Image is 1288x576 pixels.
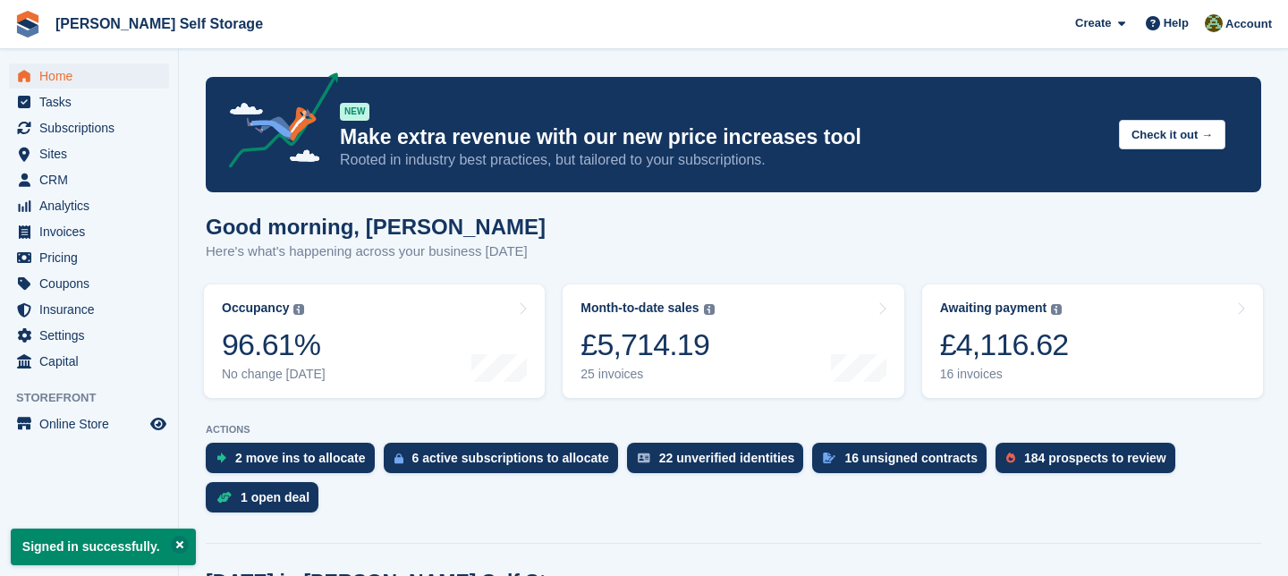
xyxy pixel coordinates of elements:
span: Sites [39,141,147,166]
img: prospect-51fa495bee0391a8d652442698ab0144808aea92771e9ea1ae160a38d050c398.svg [1006,453,1015,463]
p: ACTIONS [206,424,1261,436]
p: Rooted in industry best practices, but tailored to your subscriptions. [340,150,1105,170]
span: Analytics [39,193,147,218]
a: menu [9,219,169,244]
img: icon-info-grey-7440780725fd019a000dd9b08b2336e03edf1995a4989e88bcd33f0948082b44.svg [1051,304,1062,315]
img: Karl [1205,14,1223,32]
div: 16 invoices [940,367,1069,382]
div: Occupancy [222,301,289,316]
div: Month-to-date sales [580,301,699,316]
div: 6 active subscriptions to allocate [412,451,609,465]
a: menu [9,297,169,322]
button: Check it out → [1119,120,1225,149]
div: Awaiting payment [940,301,1047,316]
span: Help [1164,14,1189,32]
span: Tasks [39,89,147,114]
a: 6 active subscriptions to allocate [384,443,627,482]
div: 2 move ins to allocate [235,451,366,465]
a: menu [9,245,169,270]
img: icon-info-grey-7440780725fd019a000dd9b08b2336e03edf1995a4989e88bcd33f0948082b44.svg [293,304,304,315]
p: Here's what's happening across your business [DATE] [206,241,546,262]
span: Settings [39,323,147,348]
span: Coupons [39,271,147,296]
img: active_subscription_to_allocate_icon-d502201f5373d7db506a760aba3b589e785aa758c864c3986d89f69b8ff3... [394,453,403,464]
a: menu [9,193,169,218]
span: Insurance [39,297,147,322]
div: £5,714.19 [580,326,714,363]
span: Home [39,64,147,89]
span: Storefront [16,389,178,407]
img: stora-icon-8386f47178a22dfd0bd8f6a31ec36ba5ce8667c1dd55bd0f319d3a0aa187defe.svg [14,11,41,38]
div: 1 open deal [241,490,309,504]
div: NEW [340,103,369,121]
img: verify_identity-adf6edd0f0f0b5bbfe63781bf79b02c33cf7c696d77639b501bdc392416b5a36.svg [638,453,650,463]
img: price-adjustments-announcement-icon-8257ccfd72463d97f412b2fc003d46551f7dbcb40ab6d574587a9cd5c0d94... [214,72,339,174]
div: 96.61% [222,326,326,363]
div: £4,116.62 [940,326,1069,363]
div: No change [DATE] [222,367,326,382]
span: Subscriptions [39,115,147,140]
a: menu [9,64,169,89]
span: CRM [39,167,147,192]
img: contract_signature_icon-13c848040528278c33f63329250d36e43548de30e8caae1d1a13099fd9432cc5.svg [823,453,835,463]
span: Capital [39,349,147,374]
a: menu [9,141,169,166]
span: Invoices [39,219,147,244]
div: 184 prospects to review [1024,451,1166,465]
a: menu [9,271,169,296]
a: Awaiting payment £4,116.62 16 invoices [922,284,1263,398]
span: Create [1075,14,1111,32]
a: 2 move ins to allocate [206,443,384,482]
a: Occupancy 96.61% No change [DATE] [204,284,545,398]
p: Signed in successfully. [11,529,196,565]
a: menu [9,411,169,436]
a: 22 unverified identities [627,443,813,482]
a: [PERSON_NAME] Self Storage [48,9,270,38]
a: Month-to-date sales £5,714.19 25 invoices [563,284,903,398]
p: Make extra revenue with our new price increases tool [340,124,1105,150]
img: deal-1b604bf984904fb50ccaf53a9ad4b4a5d6e5aea283cecdc64d6e3604feb123c2.svg [216,491,232,504]
a: 16 unsigned contracts [812,443,996,482]
div: 16 unsigned contracts [844,451,978,465]
div: 22 unverified identities [659,451,795,465]
span: Account [1225,15,1272,33]
a: Preview store [148,413,169,435]
a: 184 prospects to review [996,443,1184,482]
a: 1 open deal [206,482,327,521]
span: Pricing [39,245,147,270]
span: Online Store [39,411,147,436]
div: 25 invoices [580,367,714,382]
a: menu [9,89,169,114]
a: menu [9,167,169,192]
h1: Good morning, [PERSON_NAME] [206,215,546,239]
a: menu [9,323,169,348]
img: icon-info-grey-7440780725fd019a000dd9b08b2336e03edf1995a4989e88bcd33f0948082b44.svg [704,304,715,315]
img: move_ins_to_allocate_icon-fdf77a2bb77ea45bf5b3d319d69a93e2d87916cf1d5bf7949dd705db3b84f3ca.svg [216,453,226,463]
a: menu [9,115,169,140]
a: menu [9,349,169,374]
